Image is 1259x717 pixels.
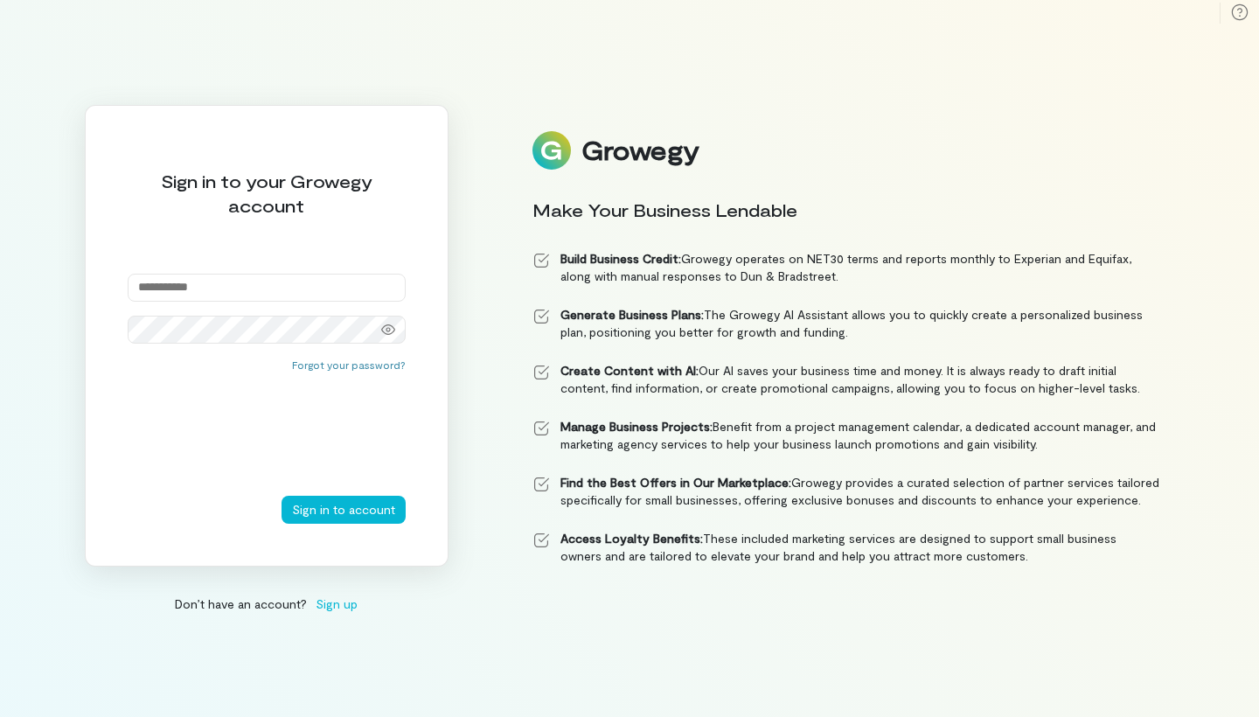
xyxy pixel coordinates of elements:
div: Don’t have an account? [85,595,449,613]
li: Growegy provides a curated selection of partner services tailored specifically for small business... [532,474,1160,509]
div: Make Your Business Lendable [532,198,1160,222]
button: Forgot your password? [292,358,406,372]
li: Growegy operates on NET30 terms and reports monthly to Experian and Equifax, along with manual re... [532,250,1160,285]
img: Logo [532,131,571,170]
strong: Build Business Credit: [560,251,681,266]
strong: Find the Best Offers in Our Marketplace: [560,475,791,490]
strong: Generate Business Plans: [560,307,704,322]
strong: Access Loyalty Benefits: [560,531,703,546]
strong: Create Content with AI: [560,363,699,378]
li: Our AI saves your business time and money. It is always ready to draft initial content, find info... [532,362,1160,397]
button: Sign in to account [282,496,406,524]
li: These included marketing services are designed to support small business owners and are tailored ... [532,530,1160,565]
div: Sign in to your Growegy account [128,169,406,218]
div: Growegy [581,136,699,165]
li: The Growegy AI Assistant allows you to quickly create a personalized business plan, positioning y... [532,306,1160,341]
li: Benefit from a project management calendar, a dedicated account manager, and marketing agency ser... [532,418,1160,453]
span: Sign up [316,595,358,613]
strong: Manage Business Projects: [560,419,713,434]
